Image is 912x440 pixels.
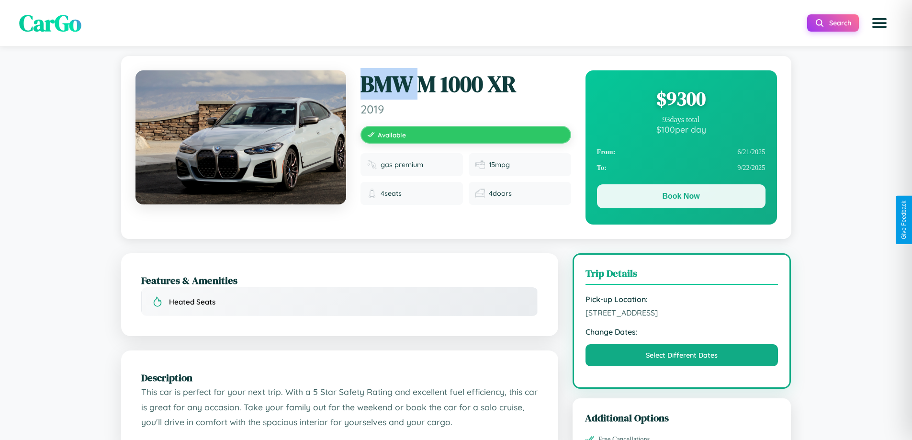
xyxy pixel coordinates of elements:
img: Fuel efficiency [475,160,485,169]
strong: From: [597,148,616,156]
span: CarGo [19,7,81,39]
strong: Change Dates: [585,327,778,337]
img: Fuel type [367,160,377,169]
span: Search [829,19,851,27]
div: 6 / 21 / 2025 [597,144,766,160]
h2: Description [141,371,538,384]
button: Open menu [866,10,893,36]
span: Available [378,131,406,139]
strong: Pick-up Location: [585,294,778,304]
span: 15 mpg [489,160,510,169]
button: Book Now [597,184,766,208]
h2: Features & Amenities [141,273,538,287]
div: 9 / 22 / 2025 [597,160,766,176]
div: Give Feedback [901,201,907,239]
h3: Additional Options [585,411,779,425]
span: 4 seats [381,189,402,198]
p: This car is perfect for your next trip. With a 5 Star Safety Rating and excellent fuel efficiency... [141,384,538,430]
span: gas premium [381,160,423,169]
img: BMW M 1000 XR 2019 [135,70,346,204]
button: Search [807,14,859,32]
span: 2019 [360,102,571,116]
img: Doors [475,189,485,198]
button: Select Different Dates [585,344,778,366]
img: Seats [367,189,377,198]
div: 93 days total [597,115,766,124]
div: $ 100 per day [597,124,766,135]
span: [STREET_ADDRESS] [585,308,778,317]
span: 4 doors [489,189,512,198]
h1: BMW M 1000 XR [360,70,571,98]
div: $ 9300 [597,86,766,112]
h3: Trip Details [585,266,778,285]
strong: To: [597,164,607,172]
span: Heated Seats [169,297,215,306]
